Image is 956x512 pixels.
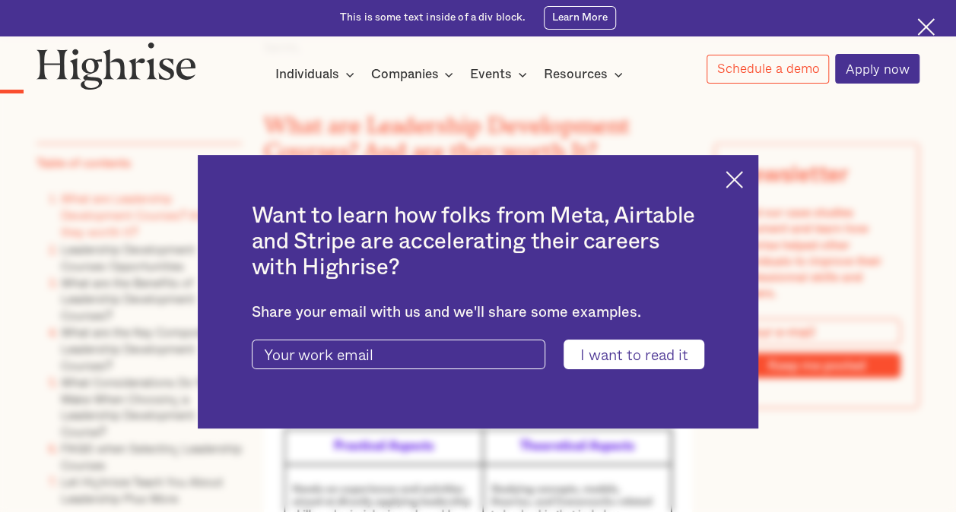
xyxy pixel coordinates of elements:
a: Schedule a demo [707,55,830,84]
img: Cross icon [917,18,935,36]
div: Companies [370,65,438,84]
form: current-ascender-blog-article-modal-form [252,340,705,369]
div: This is some text inside of a div block. [340,11,526,25]
div: Resources [544,65,608,84]
img: Cross icon [726,171,743,188]
input: Your work email [252,340,546,369]
div: Events [470,65,532,84]
a: Learn More [544,6,616,29]
div: Resources [544,65,627,84]
div: Individuals [275,65,339,84]
img: Highrise logo [37,42,196,90]
h2: Want to learn how folks from Meta, Airtable and Stripe are accelerating their careers with Highrise? [252,203,705,280]
a: Apply now [835,54,919,84]
div: Companies [370,65,458,84]
div: Individuals [275,65,359,84]
input: I want to read it [564,340,704,369]
div: Share your email with us and we'll share some examples. [252,304,705,321]
div: Events [470,65,512,84]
